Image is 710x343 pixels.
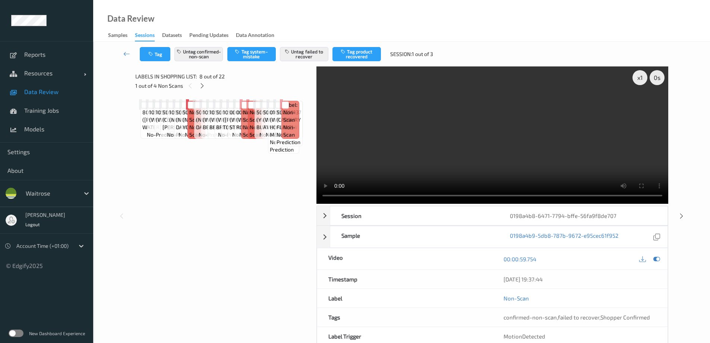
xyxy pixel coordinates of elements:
[239,131,272,138] span: no-prediction
[174,47,223,61] button: Untag confirmed-non-scan
[317,270,492,289] div: Timestamp
[135,73,197,80] span: Labels in shopping list:
[412,50,433,58] span: 1 out of 3
[504,314,650,321] span: , ,
[600,314,650,321] span: Shopper Confirmed
[107,15,154,22] div: Data Review
[504,255,536,263] a: 00:00:59.754
[196,101,234,131] span: Label: 5000169660447 (NO1 POTATO DAUPH)
[189,30,236,41] a: Pending Updates
[332,47,381,61] button: Tag product recovered
[227,47,276,61] button: Tag system-mistake
[504,275,656,283] div: [DATE] 19:37:44
[162,30,189,41] a: Datasets
[183,101,220,131] span: Label: 5000169235973 (NO.1 GREEK YOGURT)
[510,232,618,242] a: 0198a4b9-5db8-787b-9672-e95cec61f952
[169,101,228,124] span: Label: 10506321004801400829 (NO1 CHICKN TRUF KYIV)
[250,101,264,124] span: Label: Non-Scan
[250,124,264,138] span: non-scan
[270,138,297,153] span: no-prediction
[142,101,184,131] span: Label: 8002270018213 ([PERSON_NAME] WATER)
[162,101,204,131] span: Label: 5060198640247 (C&amp;M PANE [PERSON_NAME])
[135,81,311,90] div: 1 out of 4 Non Scans
[390,50,412,58] span: Session:
[277,101,301,131] span: Label: 50201013 (CADBURY FLAKE)
[216,101,253,131] span: Label: 5000169173541 (WR TURKEY BREAST)
[236,31,274,41] div: Data Annotation
[504,314,557,321] span: confirmed-non-scan
[230,101,268,131] span: Label: 0000000007573 (WR SFRAN STYLE BOULE)
[149,101,208,124] span: Label: 10500016907544900209 (WR CROISSANTS)
[317,308,492,327] div: Tags
[263,101,301,131] span: Label: 5000169462027 (WR1 PR XL AVOCADOS)
[162,31,182,41] div: Datasets
[189,101,203,124] span: Label: Non-Scan
[199,73,225,80] span: 8 out of 22
[167,131,200,138] span: no-prediction
[280,47,328,61] button: Untag failed to recover
[243,101,257,124] span: Label: Non-Scan
[189,124,203,138] span: non-scan
[156,101,214,124] span: Label: 10500016905328700309 (WR OAK SMOKED HAM)
[266,131,299,138] span: no-prediction
[283,101,297,124] span: Label: Non-Scan
[236,101,275,131] span: Label: 0000000002554 (WR PAIN RSTQ ROLL)
[283,124,297,138] span: non-scan
[223,101,280,131] span: Label: 10500016932656500199 ([PERSON_NAME] VINE TOMS)
[108,30,135,41] a: Samples
[135,31,155,41] div: Sessions
[270,101,297,138] span: Label: 01003604 (WR HONEYDEW MELON)
[504,294,529,302] a: Non-Scan
[259,131,292,138] span: no-prediction
[209,101,267,131] span: Label: 10500016927743000189 (WR T/STEM BRC/ BEANS)
[317,206,668,225] div: Session0198a4b8-6471-7794-bffe-56fa9f8de707
[632,70,647,85] div: x 1
[218,131,251,138] span: no-prediction
[203,101,260,131] span: Label: 10500016927743000189 (WR T/STEM BRC/ BEANS)
[499,206,667,225] div: 0198a4b8-6471-7794-bffe-56fa9f8de707
[317,248,492,269] div: Video
[317,289,492,308] div: Label
[179,131,211,138] span: no-prediction
[232,131,265,138] span: no-prediction
[140,47,170,61] button: Tag
[176,101,214,131] span: Label: 5000169660447 (NO1 POTATO DAUPH)
[185,131,218,138] span: no-prediction
[147,131,180,138] span: no-prediction
[277,131,301,146] span: no-prediction
[189,31,228,41] div: Pending Updates
[236,30,282,41] a: Data Annotation
[330,206,499,225] div: Session
[135,30,162,41] a: Sessions
[199,131,231,138] span: no-prediction
[317,226,668,248] div: Sample0198a4b9-5db8-787b-9672-e95cec61f952
[256,101,295,131] span: Label: 5000246728787 (YVO SALTED BUTTER)
[650,70,665,85] div: 0 s
[108,31,127,41] div: Samples
[243,124,257,138] span: non-scan
[330,226,499,247] div: Sample
[558,314,599,321] span: failed to recover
